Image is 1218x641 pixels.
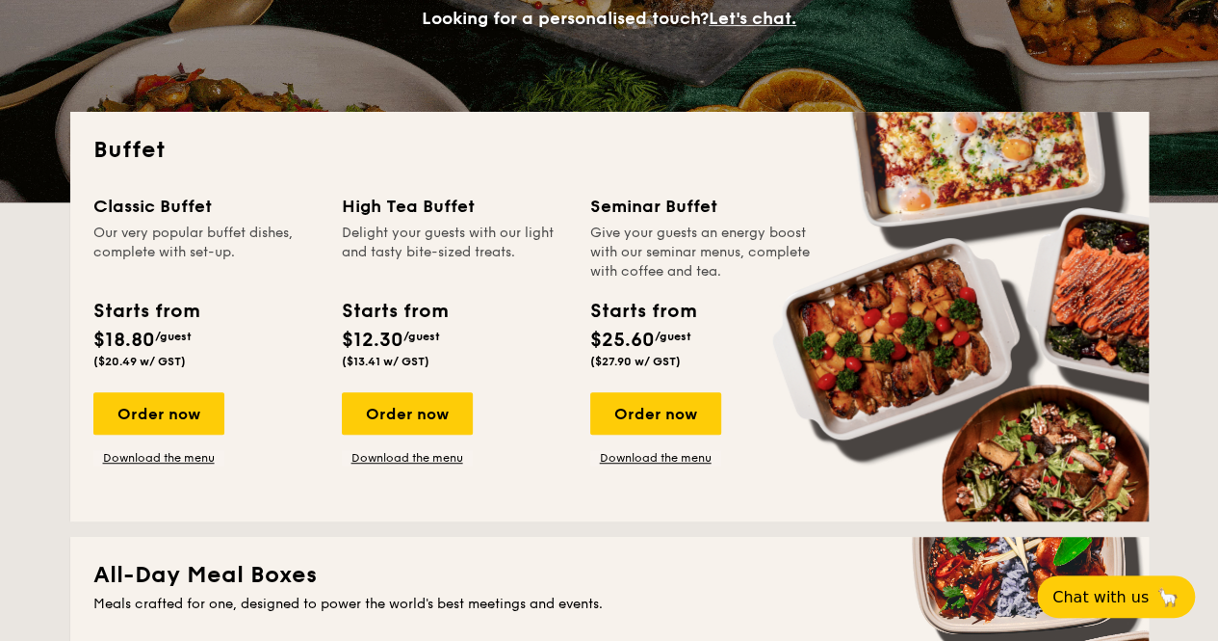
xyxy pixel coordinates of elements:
[1037,575,1195,618] button: Chat with us🦙
[155,330,192,343] span: /guest
[590,297,695,326] div: Starts from
[342,450,473,466] a: Download the menu
[342,329,403,352] span: $12.30
[93,355,186,368] span: ($20.49 w/ GST)
[1156,586,1179,608] span: 🦙
[342,224,567,281] div: Delight your guests with our light and tasty bite-sized treats.
[1052,588,1149,606] span: Chat with us
[590,355,681,368] span: ($27.90 w/ GST)
[93,297,198,326] div: Starts from
[403,330,440,343] span: /guest
[93,135,1126,166] h2: Buffet
[342,392,473,435] div: Order now
[590,392,721,435] div: Order now
[342,193,567,220] div: High Tea Buffet
[342,355,429,368] span: ($13.41 w/ GST)
[93,450,224,466] a: Download the menu
[590,224,816,281] div: Give your guests an energy boost with our seminar menus, complete with coffee and tea.
[655,330,691,343] span: /guest
[709,8,796,29] span: Let's chat.
[93,392,224,435] div: Order now
[93,329,155,352] span: $18.80
[342,297,447,326] div: Starts from
[422,8,709,29] span: Looking for a personalised touch?
[590,450,721,466] a: Download the menu
[590,329,655,352] span: $25.60
[590,193,816,220] div: Seminar Buffet
[93,193,319,220] div: Classic Buffet
[93,560,1126,591] h2: All-Day Meal Boxes
[93,595,1126,614] div: Meals crafted for one, designed to power the world's best meetings and events.
[93,224,319,281] div: Our very popular buffet dishes, complete with set-up.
